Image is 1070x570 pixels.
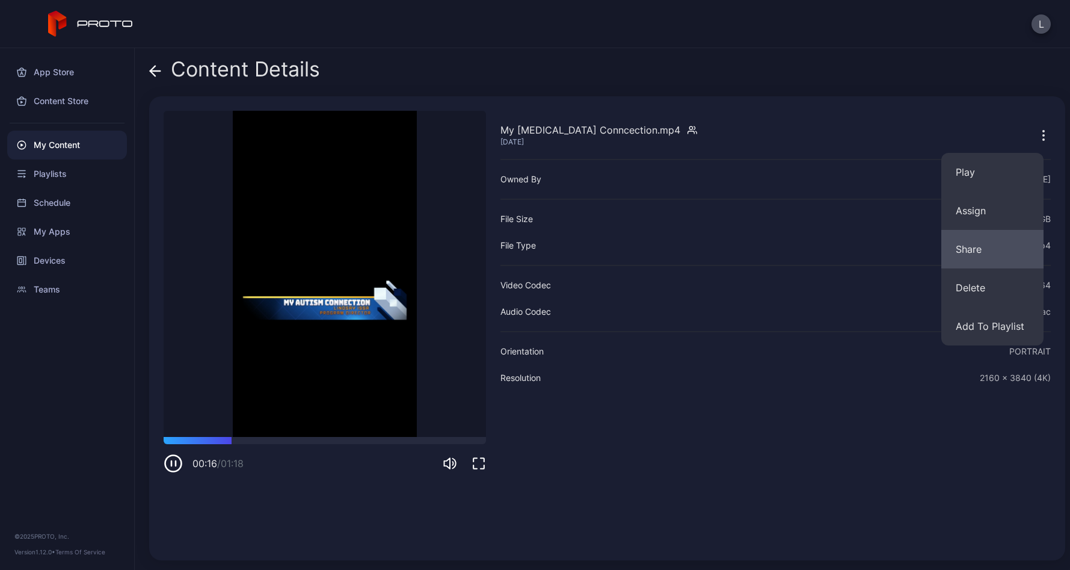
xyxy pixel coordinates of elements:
a: My Apps [7,217,127,246]
a: Playlists [7,160,127,188]
a: Teams [7,275,127,304]
button: Delete [941,268,1044,307]
a: Terms Of Service [55,548,105,556]
div: File Type [500,238,536,253]
div: Content Details [149,58,320,87]
button: Assign [941,191,1044,230]
div: PORTRAIT [1009,344,1051,359]
div: Video Codec [500,278,551,293]
span: Version 1.12.0 • [14,548,55,556]
button: Play [941,153,1044,191]
div: Audio Codec [500,305,551,319]
video: Sorry, your browser doesn‘t support embedded videos [164,111,486,437]
a: App Store [7,58,127,87]
div: 00:16 [192,456,244,471]
button: Share [941,230,1044,268]
a: Content Store [7,87,127,116]
div: Owned By [500,172,541,187]
a: Schedule [7,188,127,217]
div: Resolution [500,371,541,385]
div: [DATE] [500,137,680,147]
a: My Content [7,131,127,160]
div: File Size [500,212,533,226]
button: Add To Playlist [941,307,1044,345]
a: Devices [7,246,127,275]
div: aac [1036,305,1051,319]
button: L [1032,14,1051,34]
div: My [MEDICAL_DATA] Conncection.mp4 [500,123,680,137]
span: / 01:18 [217,457,244,469]
div: 2160 x 3840 (4K) [980,371,1051,385]
div: © 2025 PROTO, Inc. [14,531,120,541]
div: Orientation [500,344,544,359]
